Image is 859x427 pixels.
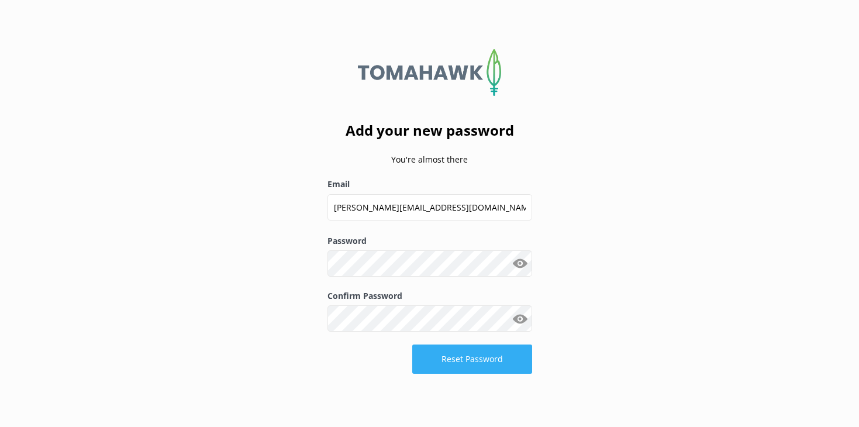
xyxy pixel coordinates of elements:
[358,49,501,96] img: 2-1647550015.png
[509,307,532,330] button: Show password
[327,194,532,221] input: user@emailaddress.com
[327,119,532,142] h2: Add your new password
[327,235,532,247] label: Password
[509,252,532,276] button: Show password
[412,345,532,374] button: Reset Password
[327,290,532,302] label: Confirm Password
[327,178,532,191] label: Email
[327,153,532,166] p: You're almost there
